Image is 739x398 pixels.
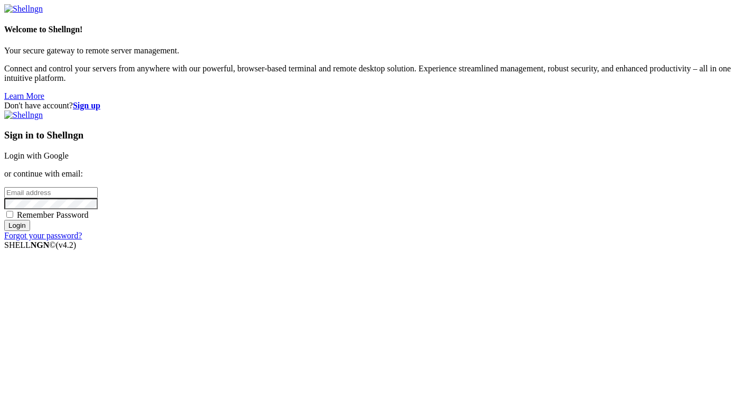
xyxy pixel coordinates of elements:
[4,101,735,110] div: Don't have account?
[4,151,69,160] a: Login with Google
[17,210,89,219] span: Remember Password
[73,101,100,110] a: Sign up
[4,169,735,179] p: or continue with email:
[4,240,76,249] span: SHELL ©
[4,231,82,240] a: Forgot your password?
[6,211,13,218] input: Remember Password
[4,4,43,14] img: Shellngn
[31,240,50,249] b: NGN
[4,25,735,34] h4: Welcome to Shellngn!
[4,129,735,141] h3: Sign in to Shellngn
[4,187,98,198] input: Email address
[56,240,77,249] span: 4.2.0
[4,91,44,100] a: Learn More
[4,64,735,83] p: Connect and control your servers from anywhere with our powerful, browser-based terminal and remo...
[4,110,43,120] img: Shellngn
[4,46,735,55] p: Your secure gateway to remote server management.
[4,220,30,231] input: Login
